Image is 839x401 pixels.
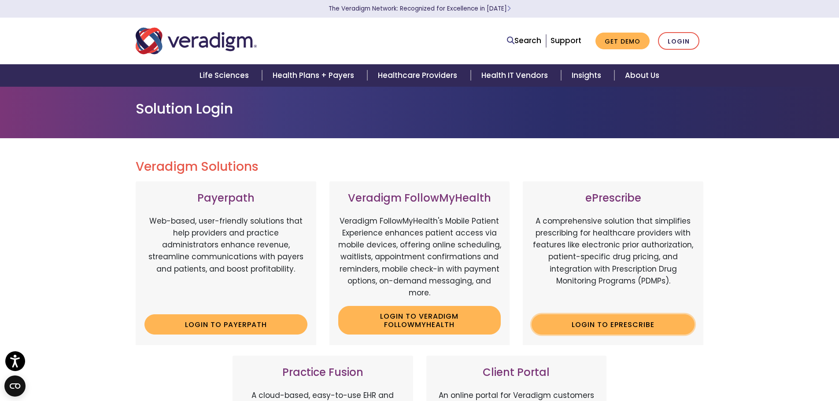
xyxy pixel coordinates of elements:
[471,64,561,87] a: Health IT Vendors
[144,314,307,335] a: Login to Payerpath
[144,215,307,308] p: Web-based, user-friendly solutions that help providers and practice administrators enhance revenu...
[329,4,511,13] a: The Veradigm Network: Recognized for Excellence in [DATE]Learn More
[136,159,704,174] h2: Veradigm Solutions
[595,33,650,50] a: Get Demo
[367,64,470,87] a: Healthcare Providers
[614,64,670,87] a: About Us
[551,35,581,46] a: Support
[338,306,501,335] a: Login to Veradigm FollowMyHealth
[136,100,704,117] h1: Solution Login
[144,192,307,205] h3: Payerpath
[435,366,598,379] h3: Client Portal
[338,215,501,299] p: Veradigm FollowMyHealth's Mobile Patient Experience enhances patient access via mobile devices, o...
[262,64,367,87] a: Health Plans + Payers
[561,64,614,87] a: Insights
[532,192,695,205] h3: ePrescribe
[507,4,511,13] span: Learn More
[338,192,501,205] h3: Veradigm FollowMyHealth
[507,35,541,47] a: Search
[136,26,257,55] img: Veradigm logo
[658,32,699,50] a: Login
[532,215,695,308] p: A comprehensive solution that simplifies prescribing for healthcare providers with features like ...
[4,375,26,397] button: Open CMP widget
[189,64,262,87] a: Life Sciences
[532,314,695,335] a: Login to ePrescribe
[241,366,404,379] h3: Practice Fusion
